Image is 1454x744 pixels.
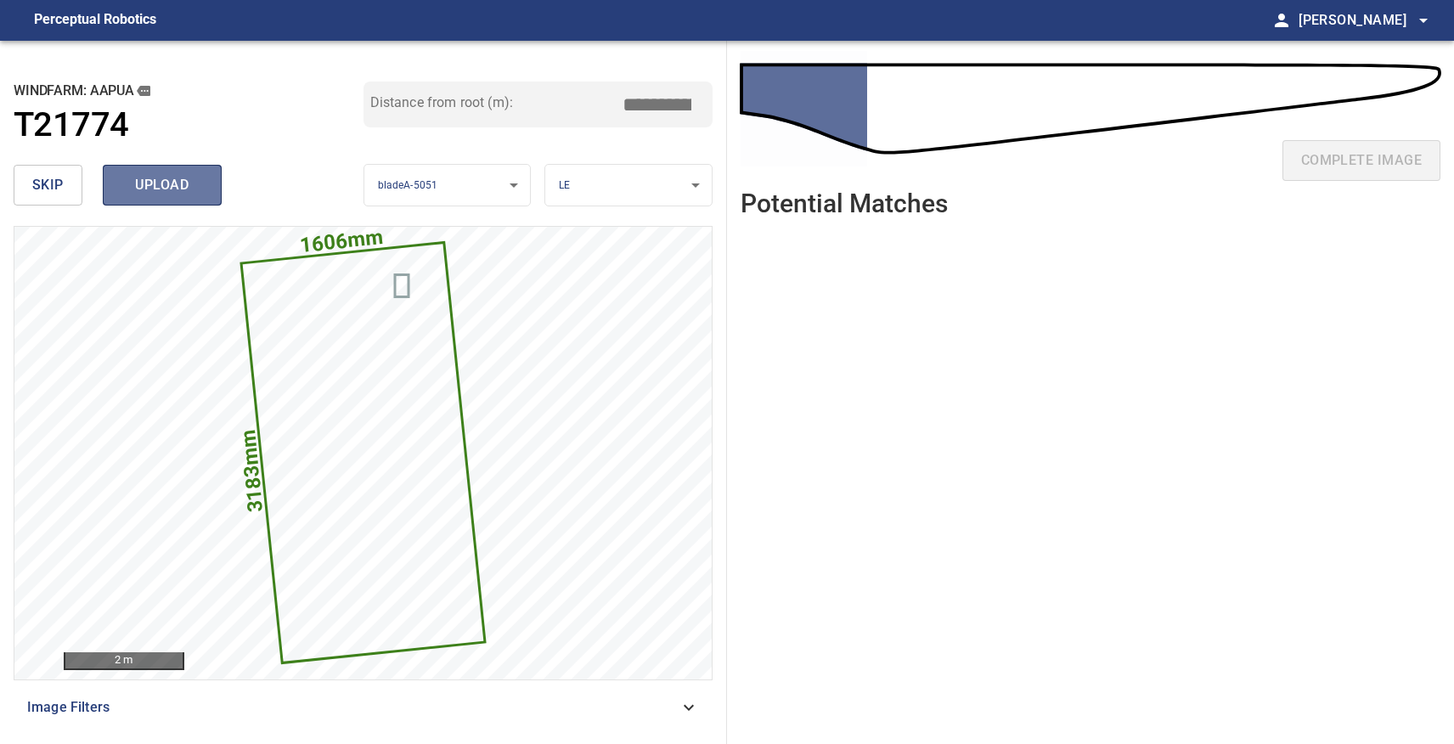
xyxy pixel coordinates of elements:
span: arrow_drop_down [1413,10,1434,31]
label: Distance from root (m): [370,96,513,110]
div: Image Filters [14,687,713,728]
span: bladeA-5051 [378,179,438,191]
span: person [1271,10,1292,31]
h2: Potential Matches [741,189,948,217]
a: T21774 [14,105,363,145]
button: copy message details [134,82,153,100]
div: bladeA-5051 [364,164,531,207]
span: [PERSON_NAME] [1299,8,1434,32]
figcaption: Perceptual Robotics [34,7,156,34]
button: skip [14,165,82,206]
h1: T21774 [14,105,128,145]
span: LE [559,179,570,191]
span: Image Filters [27,697,679,718]
button: [PERSON_NAME] [1292,3,1434,37]
span: skip [32,173,64,197]
span: upload [121,173,203,197]
button: upload [103,165,222,206]
div: LE [545,164,712,207]
h2: windfarm: Aapua [14,82,363,100]
text: 1606mm [298,225,383,257]
text: 3183mm [235,429,268,514]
